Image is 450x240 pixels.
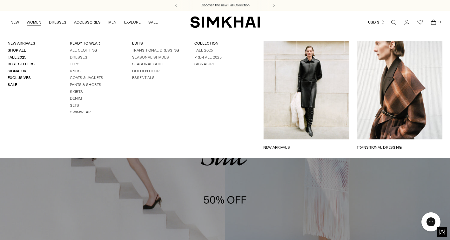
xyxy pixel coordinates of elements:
a: DRESSES [49,15,66,29]
a: ACCESSORIES [74,15,101,29]
a: Discover the new Fall Collection [201,3,250,8]
a: NEW [10,15,19,29]
a: Open cart modal [427,16,440,29]
a: SIMKHAI [190,16,260,28]
iframe: Gorgias live chat messenger [418,210,444,234]
a: WOMEN [27,15,41,29]
a: SALE [148,15,158,29]
button: USD $ [368,15,385,29]
span: 0 [437,19,442,25]
a: MEN [108,15,117,29]
a: Wishlist [414,16,426,29]
a: Open search modal [387,16,400,29]
a: Go to the account page [400,16,413,29]
a: EXPLORE [124,15,141,29]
